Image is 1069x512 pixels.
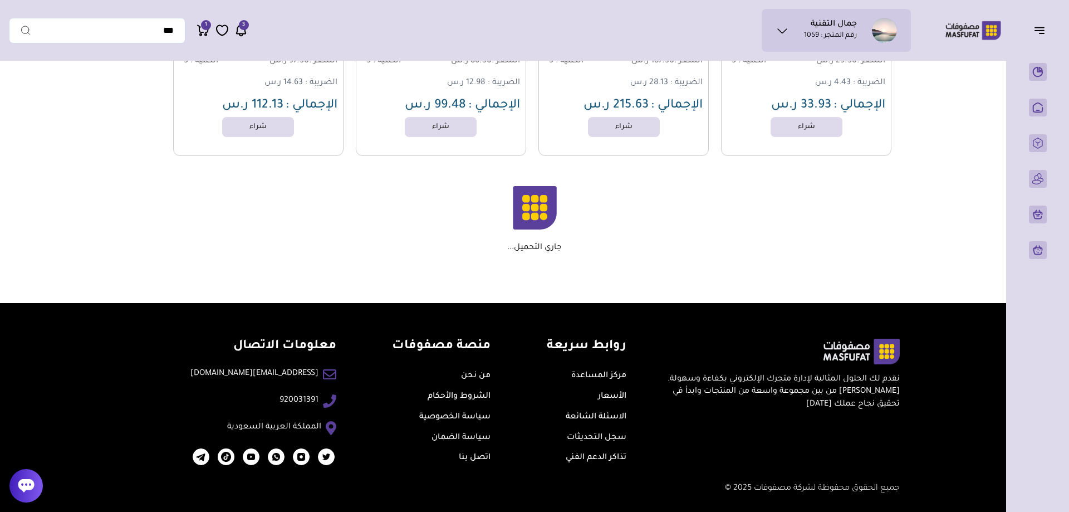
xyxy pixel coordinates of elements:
[857,57,885,66] span: السعر :
[567,433,626,442] a: سجل التحديثات
[771,117,842,137] a: شراء
[507,243,562,253] p: جاري التحميل...
[405,99,466,113] span: 99.48 ر.س
[571,372,626,381] a: مركز المساعدة
[872,18,897,43] img: جمال التقنية
[556,57,583,66] span: الكمية :
[169,484,900,494] h6: جميع الحقوق محفوظة لشركة مصفوفات 2025 ©
[566,454,626,462] a: تذاكر الدعم الفني
[630,79,668,87] span: 28.13 ر.س
[815,79,851,87] span: 4.43 ر.س
[625,56,703,67] span: 187.50 ر.س
[373,57,401,66] span: الكمية :
[234,23,248,37] a: 3
[549,57,553,66] span: 5
[938,19,1009,41] img: Logo
[670,79,703,87] span: الضريبة :
[771,99,831,113] span: 33.93 ر.س
[190,57,218,66] span: الكمية :
[804,31,857,42] p: رقم المتجر : 1059
[547,339,626,355] h4: روابط سريعة
[318,448,335,465] img: 2023-07-25-64c0220d47a7b.png
[193,448,209,465] img: 2023-12-25-6589b5437449c.png
[492,57,520,66] span: السعر :
[222,99,283,113] span: 112.13 ر.س
[190,368,318,380] a: [EMAIL_ADDRESS][DOMAIN_NAME]
[227,421,321,433] a: المملكة العربية السعودية
[811,19,857,31] h1: جمال التقنية
[674,57,703,66] span: السعر :
[184,57,188,66] span: 5
[488,79,520,87] span: الضريبة :
[661,373,900,411] p: نقدم لك الحلول المثالية لإدارة متجرك الإلكتروني بكفاءة وسهولة. [PERSON_NAME] من بين مجموعة واسعة ...
[286,99,337,113] span: الإجمالي :
[268,448,285,465] img: 2023-07-25-64c022301425f.png
[583,99,649,113] span: 215.63 ر.س
[264,79,303,87] span: 14.63 ر.س
[293,448,310,465] img: 2023-07-25-64c0221ed0464.png
[461,372,491,381] a: من نحن
[392,339,491,355] h4: منصة مصفوفات
[833,99,885,113] span: الإجمالي :
[243,448,259,465] img: 2023-07-25-64c02204370b4.png
[428,392,491,401] a: الشروط والأحكام
[259,56,337,67] span: 97.50 ر.س
[468,99,520,113] span: الإجمالي :
[807,56,885,67] span: 29.50 ر.س
[447,79,486,87] span: 12.98 ر.س
[197,23,210,37] a: 1
[279,394,318,407] a: 920031391
[222,117,294,137] a: شراء
[651,99,703,113] span: الإجمالي :
[853,79,885,87] span: الضريبة :
[218,448,234,465] img: 2025-03-25-67e2a7c3cad15.png
[431,433,491,442] a: سياسة الضمان
[732,57,736,66] span: 5
[242,20,245,30] span: 3
[305,79,337,87] span: الضريبة :
[588,117,660,137] a: شراء
[442,56,520,67] span: 86.50 ر.س
[309,57,337,66] span: السعر :
[598,392,626,401] a: الأسعار
[205,20,207,30] span: 1
[459,454,491,462] a: اتصل بنا
[738,57,766,66] span: الكمية :
[366,57,371,66] span: 5
[419,413,491,422] a: سياسة الخصوصية
[405,117,477,137] a: شراء
[566,413,626,422] a: الاسئلة الشائعة
[190,339,336,355] h4: معلومات الاتصال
